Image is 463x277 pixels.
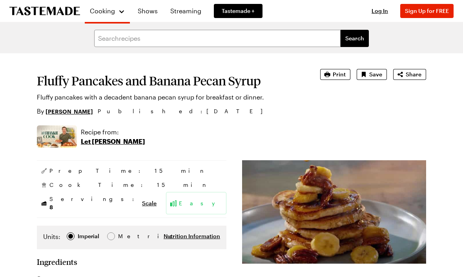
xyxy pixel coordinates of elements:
span: Print [333,71,346,78]
span: Search [345,34,364,42]
span: Metric [118,232,135,241]
span: Save [369,71,382,78]
span: Published : [DATE] [98,107,270,116]
button: Cooking [89,3,125,19]
span: Share [406,71,421,78]
button: Print [320,69,350,80]
h2: Ingredients [37,257,77,266]
h1: Fluffy Pancakes and Banana Pecan Syrup [37,74,298,88]
p: Recipe from: [81,127,145,137]
span: Easy [179,199,223,207]
a: [PERSON_NAME] [46,107,93,116]
button: Sign Up for FREE [400,4,454,18]
span: Prep Time: 15 min [49,167,206,175]
span: Log In [372,7,388,14]
span: 8 [49,203,53,210]
button: Log In [364,7,396,15]
a: To Tastemade Home Page [9,7,80,16]
label: Units: [43,232,60,241]
button: filters [341,30,369,47]
p: Let [PERSON_NAME] [81,137,145,146]
span: Imperial [78,232,100,241]
a: Recipe from:Let [PERSON_NAME] [81,127,145,146]
span: Cook Time: 15 min [49,181,209,189]
span: Tastemade + [222,7,255,15]
a: Tastemade + [214,4,262,18]
button: Nutrition Information [164,232,220,240]
button: Save recipe [357,69,387,80]
button: Share [393,69,426,80]
span: Servings: [49,195,138,211]
p: By [37,107,93,116]
span: Sign Up for FREE [405,7,449,14]
button: Scale [142,199,157,207]
div: Imperial Metric [43,232,135,243]
div: Imperial [78,232,99,241]
p: Fluffy pancakes with a decadent banana pecan syrup for breakfast or dinner. [37,92,298,102]
img: Show where recipe is used [37,125,77,148]
span: Cooking [90,7,115,14]
div: Metric [118,232,135,241]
